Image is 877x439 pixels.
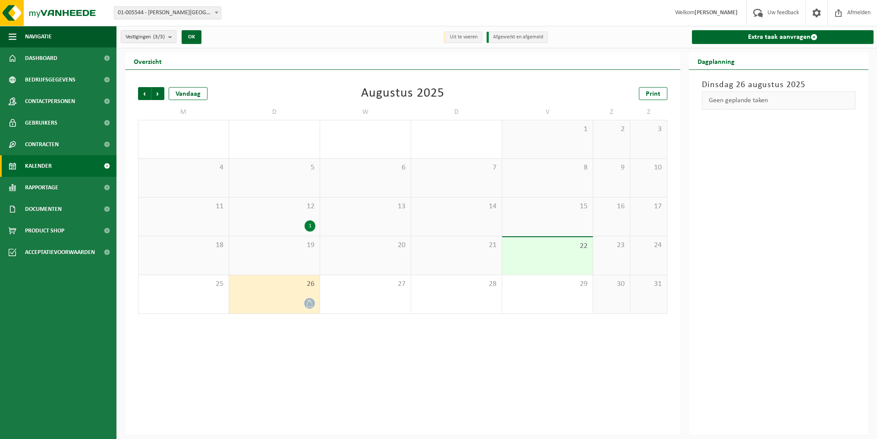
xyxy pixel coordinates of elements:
span: 24 [635,241,663,250]
span: Rapportage [25,177,58,198]
td: Z [593,104,630,120]
span: 20 [324,241,406,250]
span: 26 [233,279,315,289]
div: Augustus 2025 [361,87,444,100]
span: Vorige [138,87,151,100]
li: Afgewerkt en afgemeld [487,31,548,43]
span: Gebruikers [25,112,57,134]
div: Vandaag [169,87,207,100]
span: 4 [143,163,224,172]
span: Volgende [151,87,164,100]
span: 17 [635,202,663,211]
span: Documenten [25,198,62,220]
span: 5 [233,163,315,172]
td: M [138,104,229,120]
span: 31 [635,279,663,289]
span: Bedrijfsgegevens [25,69,75,91]
span: 27 [324,279,406,289]
span: Contactpersonen [25,91,75,112]
span: Vestigingen [126,31,165,44]
span: Print [646,91,660,97]
button: Vestigingen(3/3) [121,30,176,43]
strong: [PERSON_NAME] [695,9,738,16]
span: 6 [324,163,406,172]
td: Z [630,104,667,120]
span: 12 [233,202,315,211]
span: 10 [635,163,663,172]
span: 13 [324,202,406,211]
span: Navigatie [25,26,52,47]
span: 14 [415,202,497,211]
td: V [502,104,593,120]
iframe: chat widget [4,420,144,439]
span: 7 [415,163,497,172]
span: 9 [597,163,626,172]
span: 30 [597,279,626,289]
span: 15 [506,202,588,211]
td: D [229,104,320,120]
span: 2 [597,125,626,134]
span: 19 [233,241,315,250]
count: (3/3) [153,34,165,40]
span: 8 [506,163,588,172]
span: Dashboard [25,47,57,69]
a: Print [639,87,667,100]
span: Product Shop [25,220,64,241]
div: Geen geplande taken [702,91,855,110]
td: D [411,104,502,120]
li: Uit te voeren [443,31,482,43]
span: 3 [635,125,663,134]
span: 1 [506,125,588,134]
td: W [320,104,411,120]
span: Acceptatievoorwaarden [25,241,95,263]
span: 23 [597,241,626,250]
span: 28 [415,279,497,289]
h2: Overzicht [125,53,170,69]
a: Extra taak aanvragen [692,30,874,44]
div: 1 [305,220,315,232]
span: 29 [506,279,588,289]
span: 16 [597,202,626,211]
span: 21 [415,241,497,250]
button: OK [182,30,201,44]
span: 01-005544 - JOFRAVAN - ELVERDINGE [114,6,221,19]
h3: Dinsdag 26 augustus 2025 [702,78,855,91]
span: 18 [143,241,224,250]
span: Kalender [25,155,52,177]
span: 01-005544 - JOFRAVAN - ELVERDINGE [114,7,221,19]
span: Contracten [25,134,59,155]
span: 25 [143,279,224,289]
span: 22 [506,241,588,251]
h2: Dagplanning [689,53,743,69]
span: 11 [143,202,224,211]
